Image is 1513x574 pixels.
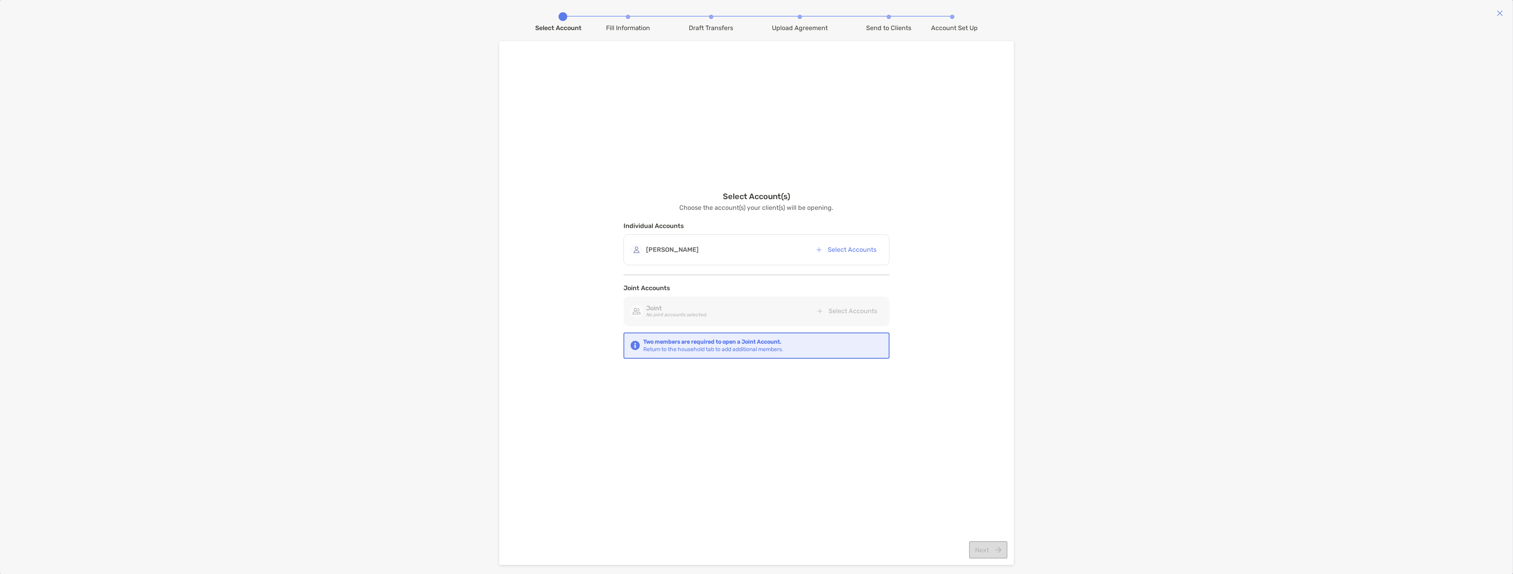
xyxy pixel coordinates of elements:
h4: Joint Accounts [623,284,890,292]
img: avatar [630,305,643,317]
div: Draft Transfers [689,24,733,32]
div: Account Set Up [931,24,978,32]
img: close modal [1497,10,1503,16]
div: Return to the household tab to add additional members. [643,338,783,353]
strong: Two members are required to open a Joint Account. [643,338,783,346]
button: Select Accounts [810,241,883,258]
i: No joint accounts selected. [646,312,707,317]
h4: Individual Accounts [623,222,890,230]
img: avatar [630,243,643,256]
div: Send to Clients [866,24,911,32]
div: Fill Information [606,24,650,32]
p: Choose the account(s) your client(s) will be opening. [680,203,834,213]
div: Upload Agreement [772,24,828,32]
strong: Joint [646,304,662,312]
img: Notification icon [631,341,640,350]
h3: Select Account(s) [723,192,790,201]
div: Select Account [536,24,582,32]
strong: [PERSON_NAME] [646,246,699,253]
